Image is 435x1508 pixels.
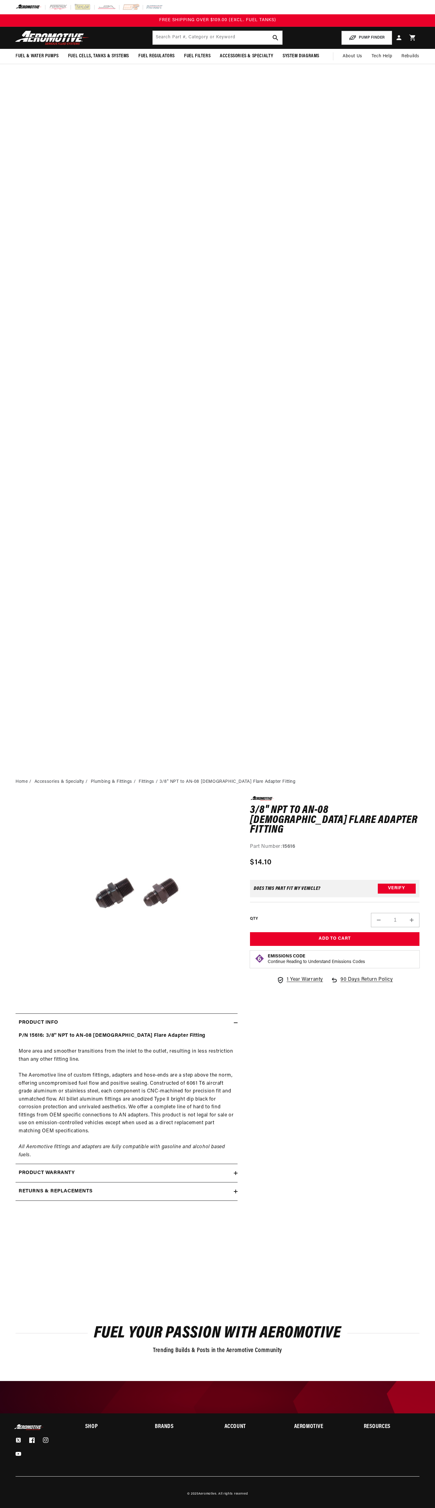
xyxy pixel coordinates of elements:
summary: Aeromotive [294,1424,350,1430]
img: Aeromotive [13,1424,44,1430]
div: Part Number: [250,843,419,851]
span: Rebuilds [401,53,419,60]
a: Plumbing & Fittings [91,778,132,785]
span: Fuel Filters [184,53,211,59]
span: $14.10 [250,857,272,868]
summary: Fuel Cells, Tanks & Systems [63,49,134,63]
span: Trending Builds & Posts in the Aeromotive Community [153,1347,282,1354]
span: Fuel Cells, Tanks & Systems [68,53,129,59]
a: Home [16,778,28,785]
summary: Accessories & Specialty [215,49,278,63]
a: 1 Year Warranty [277,976,323,984]
a: Fittings [139,778,154,785]
media-gallery: Gallery Viewer [16,796,238,1001]
em: All Aeromotive fittings and adapters are fully compatible with gasoline and alcohol based fuels. [19,1144,225,1158]
summary: Returns & replacements [16,1182,238,1200]
small: All rights reserved [218,1492,248,1496]
summary: Shop [85,1424,141,1430]
summary: Brands [155,1424,211,1430]
span: Fuel & Water Pumps [16,53,59,59]
button: PUMP FINDER [341,31,392,45]
summary: Fuel Filters [179,49,215,63]
input: Search by Part Number, Category or Keyword [153,31,283,45]
small: © 2025 . [187,1492,217,1496]
span: 90 Days Return Policy [340,976,393,990]
img: Aeromotive [13,31,91,45]
strong: 15616 [282,844,295,849]
span: 1 Year Warranty [287,976,323,984]
h2: Product warranty [19,1169,75,1177]
button: search button [269,31,282,45]
h1: 3/8" NPT to AN-08 [DEMOGRAPHIC_DATA] Flare Adapter Fitting [250,806,419,835]
h2: Fuel Your Passion with Aeromotive [16,1326,419,1341]
p: Continue Reading to Understand Emissions Codes [268,959,365,965]
span: Tech Help [372,53,392,60]
summary: Fuel Regulators [134,49,179,63]
summary: Fuel & Water Pumps [11,49,63,63]
li: 3/8" NPT to AN-08 [DEMOGRAPHIC_DATA] Flare Adapter Fitting [160,778,296,785]
summary: Product warranty [16,1164,238,1182]
a: 90 Days Return Policy [331,976,393,990]
button: Emissions CodeContinue Reading to Understand Emissions Codes [268,954,365,965]
a: Aeromotive [198,1492,216,1496]
summary: Tech Help [367,49,397,64]
strong: P/N 15616: 3/8'' NPT to AN-08 [DEMOGRAPHIC_DATA] Flare Adapter Fitting [19,1033,206,1038]
summary: Rebuilds [397,49,424,64]
button: Add to Cart [250,932,419,946]
span: System Diagrams [283,53,319,59]
summary: System Diagrams [278,49,324,63]
a: About Us [338,49,367,64]
span: Accessories & Specialty [220,53,273,59]
nav: breadcrumbs [16,778,419,785]
summary: Account [224,1424,280,1430]
div: Does This part fit My vehicle? [254,886,321,891]
button: Verify [378,884,416,894]
h2: Product Info [19,1019,58,1027]
strong: Emissions Code [268,954,305,959]
li: Accessories & Specialty [35,778,89,785]
span: Fuel Regulators [138,53,175,59]
span: About Us [343,54,362,59]
h2: Returns & replacements [19,1187,92,1196]
label: QTY [250,916,258,922]
span: FREE SHIPPING OVER $109.00 (EXCL. FUEL TANKS) [159,18,276,22]
summary: Resources [364,1424,419,1430]
summary: Product Info [16,1014,238,1032]
div: More area and smoother transitions from the inlet to the outlet, resulting in less restriction th... [16,1032,238,1159]
img: Emissions code [255,954,265,964]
